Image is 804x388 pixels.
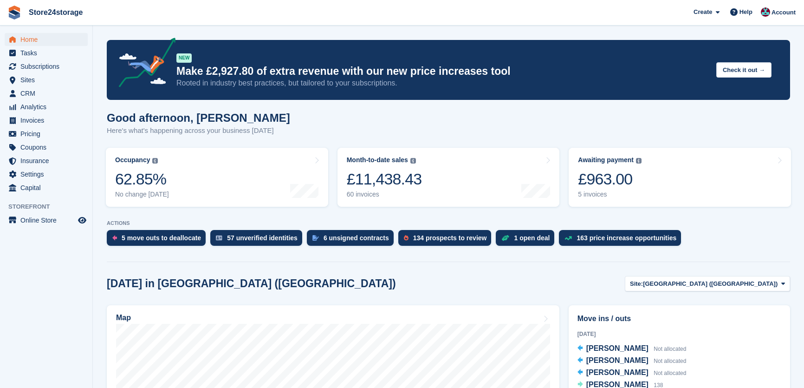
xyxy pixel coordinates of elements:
a: Store24storage [25,5,87,20]
img: stora-icon-8386f47178a22dfd0bd8f6a31ec36ba5ce8667c1dd55bd0f319d3a0aa187defe.svg [7,6,21,20]
span: Create [694,7,712,17]
img: George [761,7,770,17]
span: Help [739,7,752,17]
span: Account [772,8,796,17]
